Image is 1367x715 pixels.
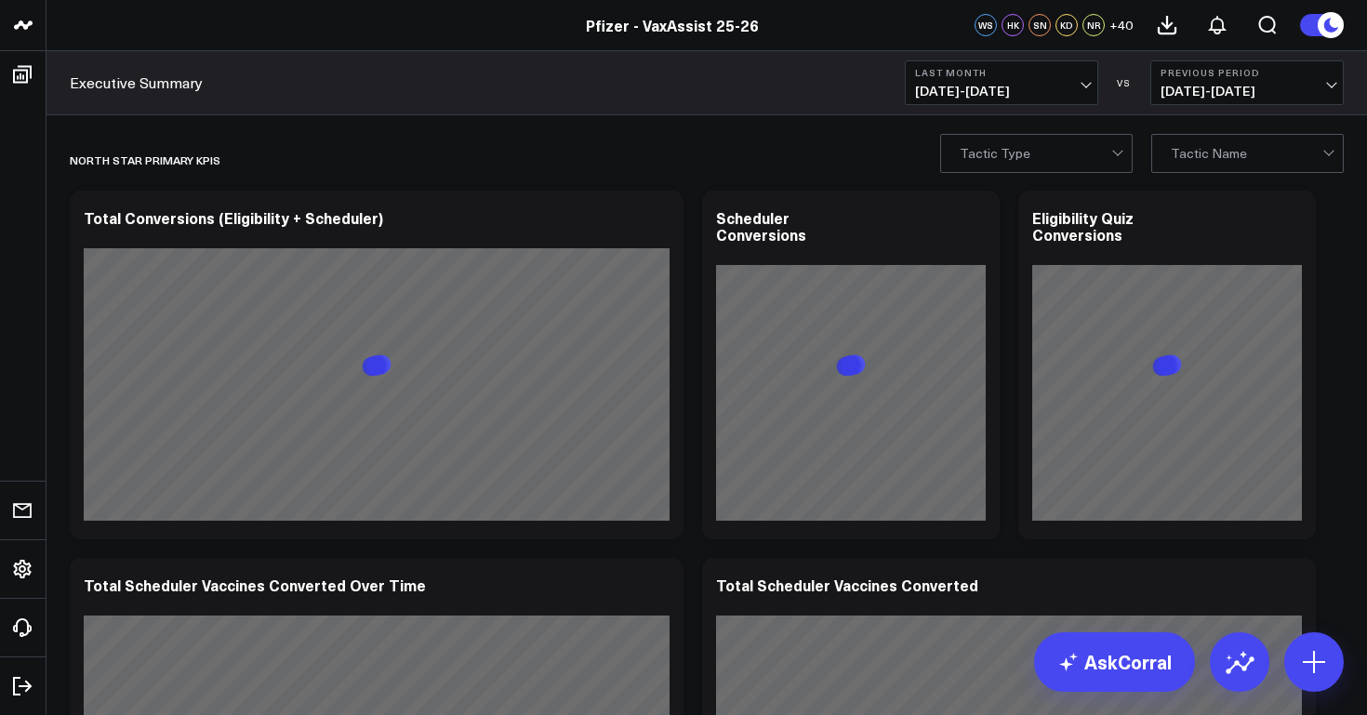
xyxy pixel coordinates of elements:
div: KD [1055,14,1078,36]
span: [DATE] - [DATE] [1161,84,1334,99]
div: Total Scheduler Vaccines Converted [716,575,978,595]
button: Previous Period[DATE]-[DATE] [1150,60,1344,105]
button: +40 [1109,14,1133,36]
b: Previous Period [1161,67,1334,78]
span: [DATE] - [DATE] [915,84,1088,99]
div: Scheduler Conversions [716,207,806,245]
div: Total Conversions (Eligibility + Scheduler) [84,207,383,228]
b: Last Month [915,67,1088,78]
div: North Star Primary KPIs [70,139,220,181]
span: + 40 [1109,19,1133,32]
a: Executive Summary [70,73,203,93]
div: Total Scheduler Vaccines Converted Over Time [84,575,426,595]
div: WS [975,14,997,36]
div: NR [1082,14,1105,36]
div: Eligibility Quiz Conversions [1032,207,1134,245]
div: HK [1002,14,1024,36]
a: Pfizer - VaxAssist 25-26 [586,15,759,35]
a: AskCorral [1034,632,1195,692]
button: Last Month[DATE]-[DATE] [905,60,1098,105]
div: SN [1029,14,1051,36]
div: VS [1108,77,1141,88]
